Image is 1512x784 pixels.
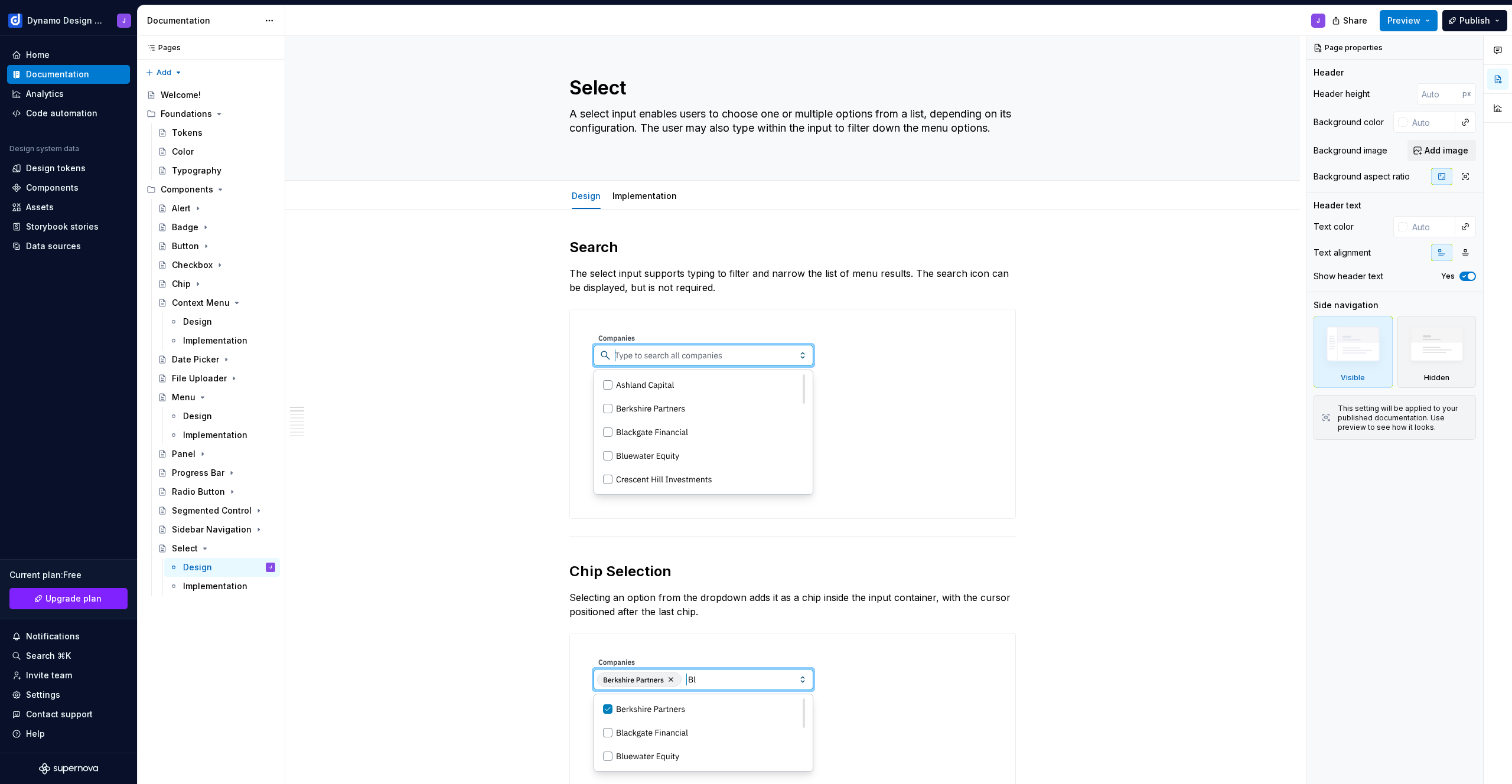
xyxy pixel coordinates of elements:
[7,685,130,704] a: Settings
[7,178,130,197] a: Components
[1314,200,1361,211] div: Header text
[7,705,130,724] button: Contact support
[1397,316,1477,388] div: Hidden
[172,221,198,233] div: Badge
[153,482,280,501] a: Radio Button
[172,543,198,554] div: Select
[153,501,280,520] a: Segmented Control
[172,259,213,271] div: Checkbox
[567,183,605,208] div: Design
[153,142,280,161] a: Color
[26,221,99,233] div: Storybook stories
[142,64,186,81] button: Add
[1314,221,1354,233] div: Text color
[164,407,280,426] a: Design
[26,728,45,740] div: Help
[164,312,280,331] a: Design
[26,107,97,119] div: Code automation
[172,165,221,177] div: Typography
[122,16,126,25] div: J
[26,669,72,681] div: Invite team
[183,561,212,573] div: Design
[7,84,130,103] a: Analytics
[172,524,252,535] div: Sidebar Navigation
[567,104,1014,152] textarea: A select input enables users to choose one or multiple options from a list, depending on its conf...
[183,429,247,441] div: Implementation
[26,201,54,213] div: Assets
[1343,15,1367,27] span: Share
[153,199,280,218] a: Alert
[1407,112,1455,133] input: Auto
[27,15,103,27] div: Dynamo Design System
[1314,116,1384,128] div: Background color
[1314,171,1410,182] div: Background aspect ratio
[161,184,213,195] div: Components
[8,14,22,28] img: c5f292b4-1c74-4827-b374-41971f8eb7d9.png
[153,369,280,388] a: File Uploader
[164,558,280,577] a: DesignJ
[612,191,677,201] a: Implementation
[153,275,280,293] a: Chip
[9,569,128,581] div: Current plan : Free
[39,763,98,775] a: Supernova Logo
[172,278,191,290] div: Chip
[172,448,195,460] div: Panel
[153,388,280,407] a: Menu
[569,562,1016,581] h2: Chip Selection
[172,297,230,309] div: Context Menu
[172,354,219,365] div: Date Picker
[153,237,280,256] a: Button
[172,373,227,384] div: File Uploader
[153,218,280,237] a: Badge
[1314,88,1370,100] div: Header height
[1314,247,1371,259] div: Text alignment
[183,580,247,592] div: Implementation
[164,331,280,350] a: Implementation
[161,89,201,101] div: Welcome!
[1462,89,1471,99] p: px
[1407,140,1476,161] button: Add image
[7,724,130,743] button: Help
[1314,67,1344,79] div: Header
[1314,270,1383,282] div: Show header text
[7,65,130,84] a: Documentation
[1425,145,1468,156] span: Add image
[9,588,128,609] a: Upgrade plan
[45,593,102,605] span: Upgrade plan
[172,467,224,479] div: Progress Bar
[1380,10,1438,31] button: Preview
[569,238,1016,257] h2: Search
[142,86,280,596] div: Page tree
[172,146,194,158] div: Color
[1341,373,1365,383] div: Visible
[572,191,601,201] a: Design
[7,45,130,64] a: Home
[153,123,280,142] a: Tokens
[183,335,247,347] div: Implementation
[7,159,130,178] a: Design tokens
[153,293,280,312] a: Context Menu
[7,627,130,646] button: Notifications
[153,256,280,275] a: Checkbox
[1424,373,1449,383] div: Hidden
[26,631,80,642] div: Notifications
[2,8,135,33] button: Dynamo Design SystemJ
[1317,16,1320,25] div: J
[1326,10,1375,31] button: Share
[269,561,272,573] div: J
[164,426,280,445] a: Implementation
[26,182,79,194] div: Components
[142,104,280,123] div: Foundations
[153,539,280,558] a: Select
[26,68,89,80] div: Documentation
[172,391,195,403] div: Menu
[26,49,50,61] div: Home
[153,161,280,180] a: Typography
[567,74,1014,102] textarea: Select
[26,88,64,100] div: Analytics
[183,316,212,328] div: Design
[172,240,199,252] div: Button
[1314,145,1387,156] div: Background image
[570,309,837,518] img: e92b7630-441b-4e23-bd13-16a03c66f701.svg
[26,162,86,174] div: Design tokens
